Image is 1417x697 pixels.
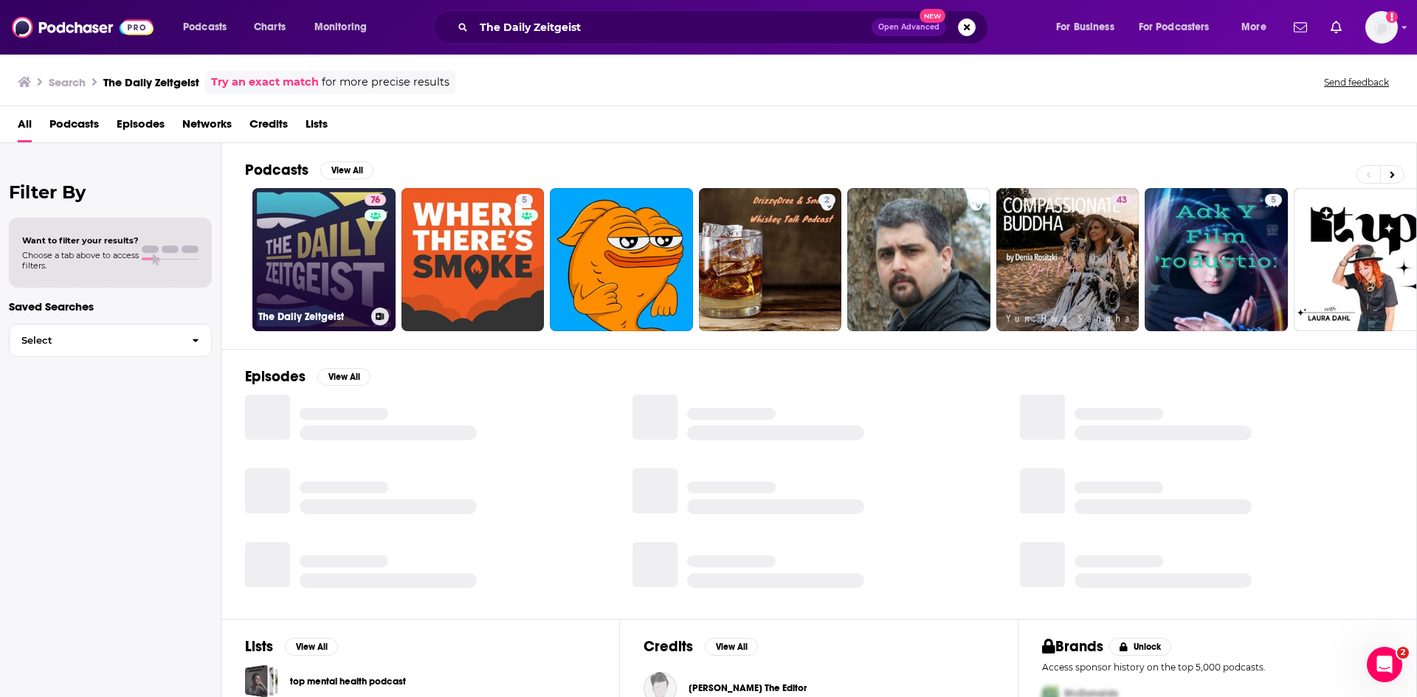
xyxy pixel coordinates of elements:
[1231,15,1285,39] button: open menu
[401,188,545,331] a: 5
[258,311,365,323] h3: The Daily Zeitgeist
[245,367,306,386] h2: Episodes
[22,250,139,271] span: Choose a tab above to access filters.
[317,368,370,386] button: View All
[1325,15,1348,40] a: Show notifications dropdown
[1129,15,1231,39] button: open menu
[996,188,1140,331] a: 43
[1365,11,1398,44] button: Show profile menu
[689,682,807,694] a: Bryan The Editor
[285,638,338,656] button: View All
[117,112,165,142] a: Episodes
[1320,76,1393,89] button: Send feedback
[522,193,527,208] span: 5
[447,10,1002,44] div: Search podcasts, credits, & more...
[1042,662,1393,673] p: Access sponsor history on the top 5,000 podcasts.
[516,194,533,206] a: 5
[49,75,86,89] h3: Search
[1042,637,1103,656] h2: Brands
[920,9,946,23] span: New
[1386,11,1398,23] svg: Add a profile image
[9,299,212,313] p: Saved Searches
[9,324,212,357] button: Select
[22,235,139,246] span: Want to filter your results?
[1241,17,1266,38] span: More
[1109,638,1172,656] button: Unlock
[1288,15,1313,40] a: Show notifications dropdown
[245,161,373,179] a: PodcastsView All
[1365,11,1398,44] img: User Profile
[1367,647,1402,682] iframe: Intercom live chat
[689,682,807,694] span: [PERSON_NAME] The Editor
[1397,647,1409,659] span: 2
[103,75,199,89] h3: The Daily Zeitgeist
[249,112,288,142] a: Credits
[699,188,842,331] a: 2
[322,74,449,91] span: for more precise results
[304,15,386,39] button: open menu
[183,17,227,38] span: Podcasts
[824,193,830,208] span: 2
[182,112,232,142] a: Networks
[211,74,319,91] a: Try an exact match
[1139,17,1210,38] span: For Podcasters
[365,194,386,206] a: 76
[306,112,328,142] a: Lists
[18,112,32,142] a: All
[1117,193,1127,208] span: 43
[1271,193,1276,208] span: 5
[245,637,338,656] a: ListsView All
[254,17,286,38] span: Charts
[1111,194,1133,206] a: 43
[872,18,946,36] button: Open AdvancedNew
[12,13,154,41] img: Podchaser - Follow, Share and Rate Podcasts
[245,637,273,656] h2: Lists
[290,673,406,690] a: top mental health podcast
[314,17,367,38] span: Monitoring
[320,162,373,179] button: View All
[245,367,370,386] a: EpisodesView All
[252,188,396,331] a: 76The Daily Zeitgeist
[1365,11,1398,44] span: Logged in as WesBurdett
[705,638,758,656] button: View All
[49,112,99,142] a: Podcasts
[474,15,872,39] input: Search podcasts, credits, & more...
[1056,17,1114,38] span: For Business
[878,24,940,31] span: Open Advanced
[370,193,380,208] span: 76
[10,336,180,345] span: Select
[245,161,308,179] h2: Podcasts
[644,637,693,656] h2: Credits
[173,15,246,39] button: open menu
[244,15,294,39] a: Charts
[1046,15,1133,39] button: open menu
[818,194,835,206] a: 2
[1145,188,1288,331] a: 5
[1265,194,1282,206] a: 5
[9,181,212,203] h2: Filter By
[644,637,758,656] a: CreditsView All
